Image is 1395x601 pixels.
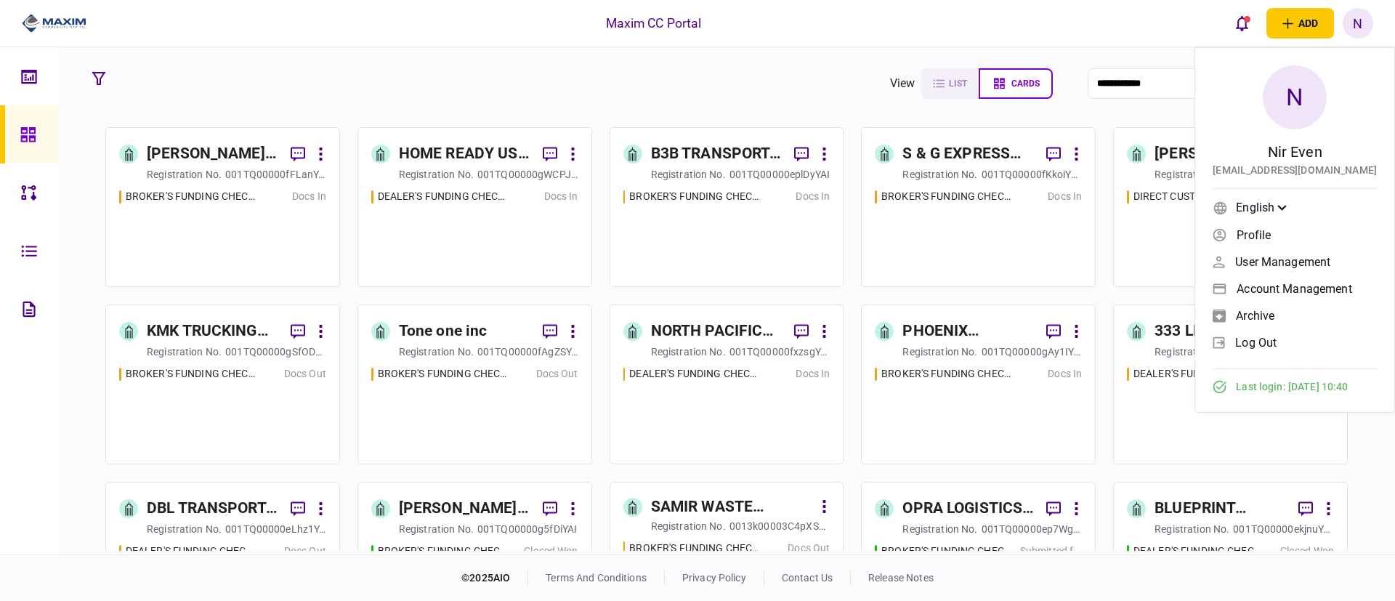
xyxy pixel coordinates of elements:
[868,572,934,584] a: release notes
[1213,163,1377,178] div: [EMAIL_ADDRESS][DOMAIN_NAME]
[378,366,509,382] div: BROKER'S FUNDING CHECKLIST - EFA - MCC150097
[225,167,326,182] div: 001TQ00000fFLanYAG
[399,167,474,182] div: registration no.
[1213,331,1377,353] a: log out
[902,497,1035,520] div: OPRA LOGISTICS LLC
[1213,251,1377,273] a: User management
[225,344,326,359] div: 001TQ00000gSfODYA0
[1237,283,1351,295] span: Account management
[1227,8,1258,39] button: open notifications list
[610,127,844,287] a: B3B TRANSPORT LLCregistration no.001TQ00000eplDyYAIBROKER'S FUNDING CHECKLIST - EFA - MCC150099Do...
[357,304,592,464] a: Tone one incregistration no.001TQ00000fAgZSYA0BROKER'S FUNDING CHECKLIST - EFA - MCC150097Docs Out
[682,572,746,584] a: privacy policy
[477,167,578,182] div: 001TQ00000gWCPJYA4
[544,189,578,204] div: Docs In
[147,142,279,166] div: [PERSON_NAME] TRUCKING LLC
[399,320,488,343] div: Tone one inc
[861,127,1096,287] a: S & G EXPRESS LLCregistration no.001TQ00000fKkoiYACBROKER'S FUNDING CHECKLIST - LEASE - MCC150083...
[1233,522,1334,536] div: 001TQ00000ekjnuYAA
[1213,304,1377,326] a: archive
[729,167,830,182] div: 001TQ00000eplDyYAI
[1237,229,1271,241] span: Profile
[902,320,1035,343] div: PHOENIX MEDICAL TRANSPORT LLC
[982,344,1083,359] div: 001TQ00000gAy1IYAS
[1133,544,1265,559] div: DEALER'S FUNDING CHECKLIST - EFA - MCC150064
[881,366,1013,382] div: BROKER'S FUNDING CHECKLIST - EFA - MCC150085
[796,189,830,204] div: Docs In
[357,127,592,287] a: HOME READY USA LLCregistration no.001TQ00000gWCPJYA4DEALER'S FUNDING CHECKLIST - EFA - MCC150096D...
[1048,189,1082,204] div: Docs In
[284,366,326,382] div: Docs Out
[147,497,279,520] div: DBL TRANSPORT LLC
[1155,142,1287,166] div: [PERSON_NAME] BOY LLC
[1213,278,1377,299] a: Account management
[902,167,977,182] div: registration no.
[1268,141,1322,163] div: Nir Even
[629,189,761,204] div: BROKER'S FUNDING CHECKLIST - EFA - MCC150099
[881,189,1013,204] div: BROKER'S FUNDING CHECKLIST - LEASE - MCC150083
[651,344,726,359] div: registration no.
[1235,256,1330,268] span: User management
[1280,544,1334,559] div: Closed Won
[1011,78,1040,89] span: cards
[651,320,783,343] div: NORTH PACIFIC LOGISTICS LLC
[105,304,340,464] a: KMK TRUCKING LLCregistration no.001TQ00000gSfODYA0BROKER'S FUNDING CHECKLIST - EFA - MCC150093Doc...
[1133,366,1265,382] div: DEALER'S FUNDING CHECKLIST - EFA - MCC150087
[1048,366,1082,382] div: Docs In
[1266,8,1334,39] button: open adding identity options
[1236,379,1348,395] span: Last login : [DATE] 10:40
[1155,522,1229,536] div: registration no.
[147,344,222,359] div: registration no.
[782,572,833,584] a: contact us
[610,304,844,464] a: NORTH PACIFIC LOGISTICS LLCregistration no.001TQ00000fxzsgYAADEALER'S FUNDING CHECKLIST - EFA - M...
[22,12,86,34] img: client company logo
[105,127,340,287] a: [PERSON_NAME] TRUCKING LLCregistration no.001TQ00000fFLanYAGBROKER'S FUNDING CHECKLIST - EFA - MC...
[378,544,509,559] div: BROKER'S FUNDING CHECKLIST - EFA - MCC150086
[536,366,578,382] div: Docs Out
[1213,224,1377,246] a: Profile
[606,14,702,33] div: Maxim CC Portal
[399,142,531,166] div: HOME READY USA LLC
[982,167,1083,182] div: 001TQ00000fKkoiYAC
[1020,544,1082,559] div: Submitted for Funding
[1155,320,1210,343] div: 333 LLC
[902,142,1035,166] div: S & G EXPRESS LLC
[979,68,1053,99] button: cards
[629,366,761,382] div: DEALER'S FUNDING CHECKLIST - EFA - MCC150089
[651,142,783,166] div: B3B TRANSPORT LLC
[1155,344,1229,359] div: registration no.
[949,78,967,89] span: list
[1343,8,1373,39] button: N
[729,519,830,533] div: 0013k00003C4pXSAAZ
[461,570,528,586] div: © 2025 AIO
[1155,497,1287,520] div: BLUEPRINT CONSULTING FIRM LLC
[651,496,814,519] div: SAMIR WASTE SOLUTION LLC
[651,167,726,182] div: registration no.
[147,167,222,182] div: registration no.
[284,544,326,559] div: Docs Out
[1235,336,1277,349] span: log out
[729,344,830,359] div: 001TQ00000fxzsgYAA
[890,75,915,92] div: view
[902,344,977,359] div: registration no.
[788,541,830,556] div: Docs Out
[126,366,257,382] div: BROKER'S FUNDING CHECKLIST - EFA - MCC150093
[861,304,1096,464] a: PHOENIX MEDICAL TRANSPORT LLCregistration no.001TQ00000gAy1IYASBROKER'S FUNDING CHECKLIST - EFA -...
[399,497,531,520] div: [PERSON_NAME] Logistics LLC
[399,344,474,359] div: registration no.
[225,522,326,536] div: 001TQ00000eLhz1YAC
[477,344,578,359] div: 001TQ00000fAgZSYA0
[147,320,279,343] div: KMK TRUCKING LLC
[292,189,326,204] div: Docs In
[126,544,257,559] div: DEALER'S FUNDING CHECKLIST - EFA - MCC150070
[1133,189,1265,204] div: DIRECT CUSTOMER FUNDING CHECKLIST - EFA - MCC150095
[796,366,830,382] div: Docs In
[1236,199,1287,217] div: English
[378,189,509,204] div: DEALER'S FUNDING CHECKLIST - EFA - MCC150096
[651,519,726,533] div: registration no.
[921,68,979,99] button: list
[126,189,257,204] div: BROKER'S FUNDING CHECKLIST - EFA - MCC150098
[629,541,761,556] div: BROKER'S FUNDING CHECKLIST - EFA - MCC150074
[399,522,474,536] div: registration no.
